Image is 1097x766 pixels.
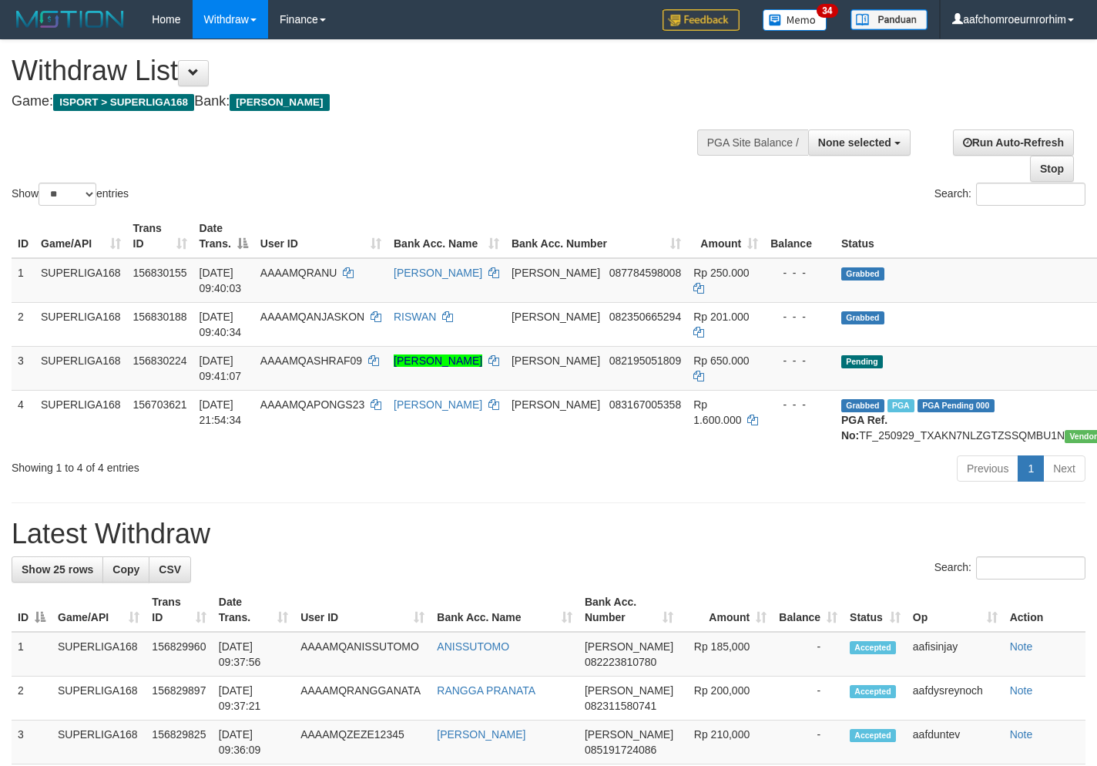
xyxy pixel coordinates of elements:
td: aafdysreynoch [907,677,1004,721]
a: [PERSON_NAME] [394,354,482,367]
span: Copy 082311580741 to clipboard [585,700,656,712]
a: Copy [102,556,149,583]
span: PGA Pending [918,399,995,412]
td: - [773,677,844,721]
span: ISPORT > SUPERLIGA168 [53,94,194,111]
td: 156829960 [146,632,212,677]
span: Rp 1.600.000 [693,398,741,426]
td: 156829897 [146,677,212,721]
span: AAAAMQANJASKON [260,311,364,323]
span: AAAAMQASHRAF09 [260,354,362,367]
div: Showing 1 to 4 of 4 entries [12,454,445,475]
a: RANGGA PRANATA [437,684,535,697]
img: panduan.png [850,9,928,30]
td: SUPERLIGA168 [35,302,127,346]
input: Search: [976,183,1085,206]
button: None selected [808,129,911,156]
span: Grabbed [841,311,884,324]
td: Rp 210,000 [679,721,773,764]
span: Rp 201.000 [693,311,749,323]
span: [PERSON_NAME] [585,640,673,653]
a: RISWAN [394,311,436,323]
span: 156830224 [133,354,187,367]
th: Amount: activate to sort column ascending [687,214,764,258]
td: SUPERLIGA168 [52,632,146,677]
th: ID: activate to sort column descending [12,588,52,632]
th: Status: activate to sort column ascending [844,588,907,632]
span: 34 [817,4,837,18]
span: [PERSON_NAME] [512,267,600,279]
img: Feedback.jpg [663,9,740,31]
th: Bank Acc. Number: activate to sort column ascending [579,588,679,632]
td: SUPERLIGA168 [35,346,127,390]
a: Run Auto-Refresh [953,129,1074,156]
h1: Latest Withdraw [12,519,1085,549]
div: - - - [770,265,829,281]
td: - [773,632,844,677]
th: Op: activate to sort column ascending [907,588,1004,632]
th: Date Trans.: activate to sort column descending [193,214,254,258]
td: Rp 185,000 [679,632,773,677]
img: MOTION_logo.png [12,8,129,31]
td: - [773,721,844,764]
span: Copy 082350665294 to clipboard [609,311,681,323]
span: Accepted [850,685,896,698]
a: Note [1010,640,1033,653]
span: 156830155 [133,267,187,279]
span: [PERSON_NAME] [512,398,600,411]
td: [DATE] 09:36:09 [213,721,294,764]
td: Rp 200,000 [679,677,773,721]
a: Note [1010,728,1033,741]
a: Next [1043,455,1085,482]
a: [PERSON_NAME] [437,728,525,741]
select: Showentries [39,183,96,206]
th: User ID: activate to sort column ascending [294,588,431,632]
span: [PERSON_NAME] [230,94,329,111]
b: PGA Ref. No: [841,414,887,442]
th: Bank Acc. Name: activate to sort column ascending [387,214,505,258]
span: Marked by aafchhiseyha [887,399,914,412]
span: Grabbed [841,399,884,412]
span: Copy 083167005358 to clipboard [609,398,681,411]
td: SUPERLIGA168 [52,721,146,764]
th: Bank Acc. Number: activate to sort column ascending [505,214,687,258]
span: Show 25 rows [22,563,93,576]
span: Copy 082223810780 to clipboard [585,656,656,668]
a: [PERSON_NAME] [394,267,482,279]
h1: Withdraw List [12,55,716,86]
span: AAAAMQRANU [260,267,337,279]
th: Game/API: activate to sort column ascending [52,588,146,632]
td: 4 [12,390,35,449]
th: Balance: activate to sort column ascending [773,588,844,632]
a: Show 25 rows [12,556,103,583]
th: Game/API: activate to sort column ascending [35,214,127,258]
span: Grabbed [841,267,884,281]
input: Search: [976,556,1085,580]
span: [PERSON_NAME] [585,728,673,741]
td: aafisinjay [907,632,1004,677]
img: Button%20Memo.svg [763,9,827,31]
span: Rp 650.000 [693,354,749,367]
span: [PERSON_NAME] [512,311,600,323]
a: [PERSON_NAME] [394,398,482,411]
td: [DATE] 09:37:21 [213,677,294,721]
th: Amount: activate to sort column ascending [679,588,773,632]
a: 1 [1018,455,1044,482]
span: Accepted [850,641,896,654]
span: Copy 082195051809 to clipboard [609,354,681,367]
span: 156830188 [133,311,187,323]
div: - - - [770,353,829,368]
th: User ID: activate to sort column ascending [254,214,387,258]
a: Previous [957,455,1018,482]
td: 2 [12,677,52,721]
td: SUPERLIGA168 [35,390,127,449]
span: [DATE] 09:41:07 [200,354,242,382]
th: Trans ID: activate to sort column ascending [127,214,193,258]
th: ID [12,214,35,258]
span: [PERSON_NAME] [512,354,600,367]
span: 156703621 [133,398,187,411]
label: Show entries [12,183,129,206]
a: ANISSUTOMO [437,640,509,653]
th: Action [1004,588,1085,632]
td: 3 [12,721,52,764]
